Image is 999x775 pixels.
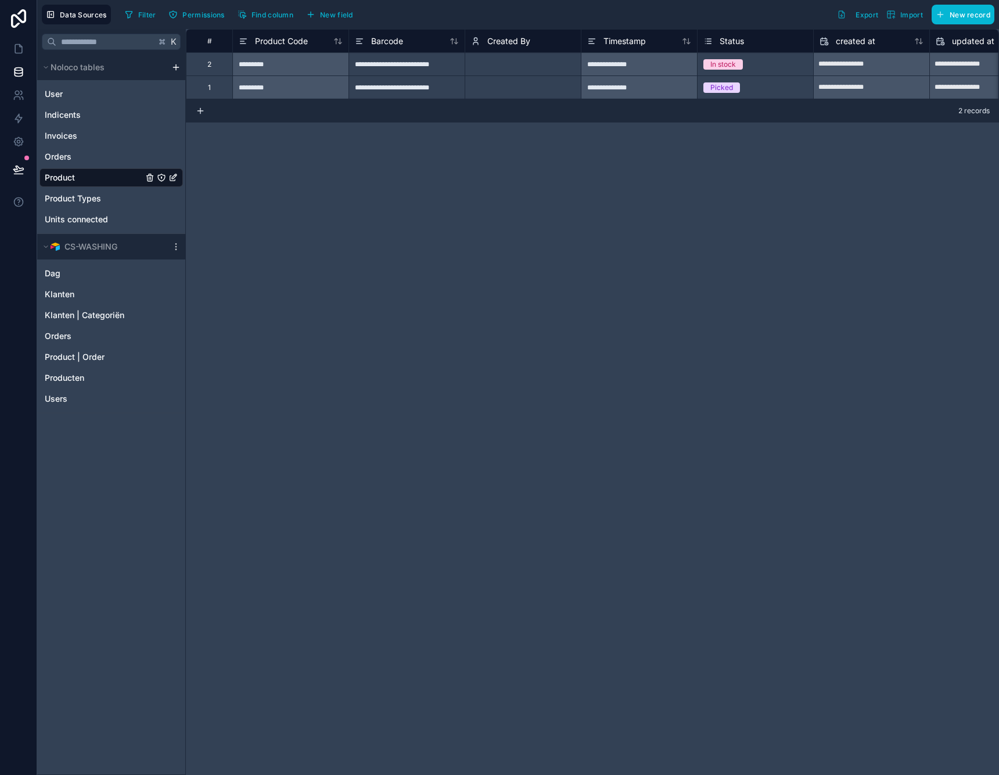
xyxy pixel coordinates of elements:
[170,38,178,46] span: K
[603,35,646,47] span: Timestamp
[952,35,994,47] span: updated at
[720,35,744,47] span: Status
[950,10,990,19] span: New record
[302,6,357,23] button: New field
[710,82,733,93] div: Picked
[833,5,882,24] button: Export
[164,6,228,23] button: Permissions
[60,10,107,19] span: Data Sources
[320,10,353,19] span: New field
[207,60,211,69] div: 2
[233,6,297,23] button: Find column
[882,5,927,24] button: Import
[958,106,990,116] span: 2 records
[138,10,156,19] span: Filter
[927,5,994,24] a: New record
[487,35,530,47] span: Created By
[195,37,224,45] div: #
[255,35,308,47] span: Product Code
[856,10,878,19] span: Export
[371,35,403,47] span: Barcode
[208,83,211,92] div: 1
[42,5,111,24] button: Data Sources
[900,10,923,19] span: Import
[836,35,875,47] span: created at
[932,5,994,24] button: New record
[120,6,160,23] button: Filter
[251,10,293,19] span: Find column
[164,6,233,23] a: Permissions
[182,10,224,19] span: Permissions
[710,59,736,70] div: In stock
